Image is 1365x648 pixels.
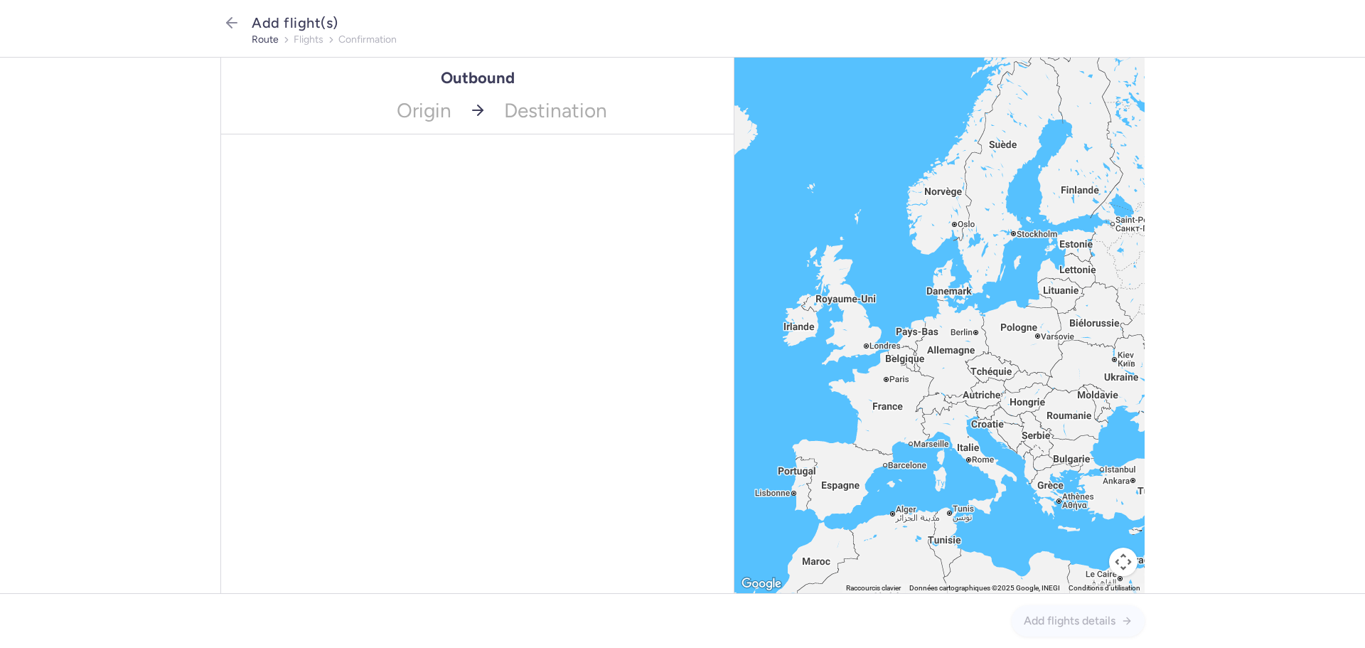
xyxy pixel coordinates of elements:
[1109,548,1137,576] button: Commandes de la caméra de la carte
[738,579,785,588] a: Ouvrir cette zone dans Google Maps (dans une nouvelle fenêtre)
[252,14,338,31] span: Add flight(s)
[846,583,901,593] button: Raccourcis clavier
[294,34,323,46] button: flights
[1012,605,1145,637] button: Add flights details
[909,584,1060,592] span: Données cartographiques ©2025 Google, INEGI
[252,34,279,46] button: route
[338,34,397,46] button: confirmation
[1069,584,1140,592] a: Conditions d'utilisation
[496,87,734,134] span: Destination
[221,87,460,134] span: Origin
[738,575,785,593] img: Google
[441,69,515,87] h1: Outbound
[1024,615,1115,627] span: Add flights details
